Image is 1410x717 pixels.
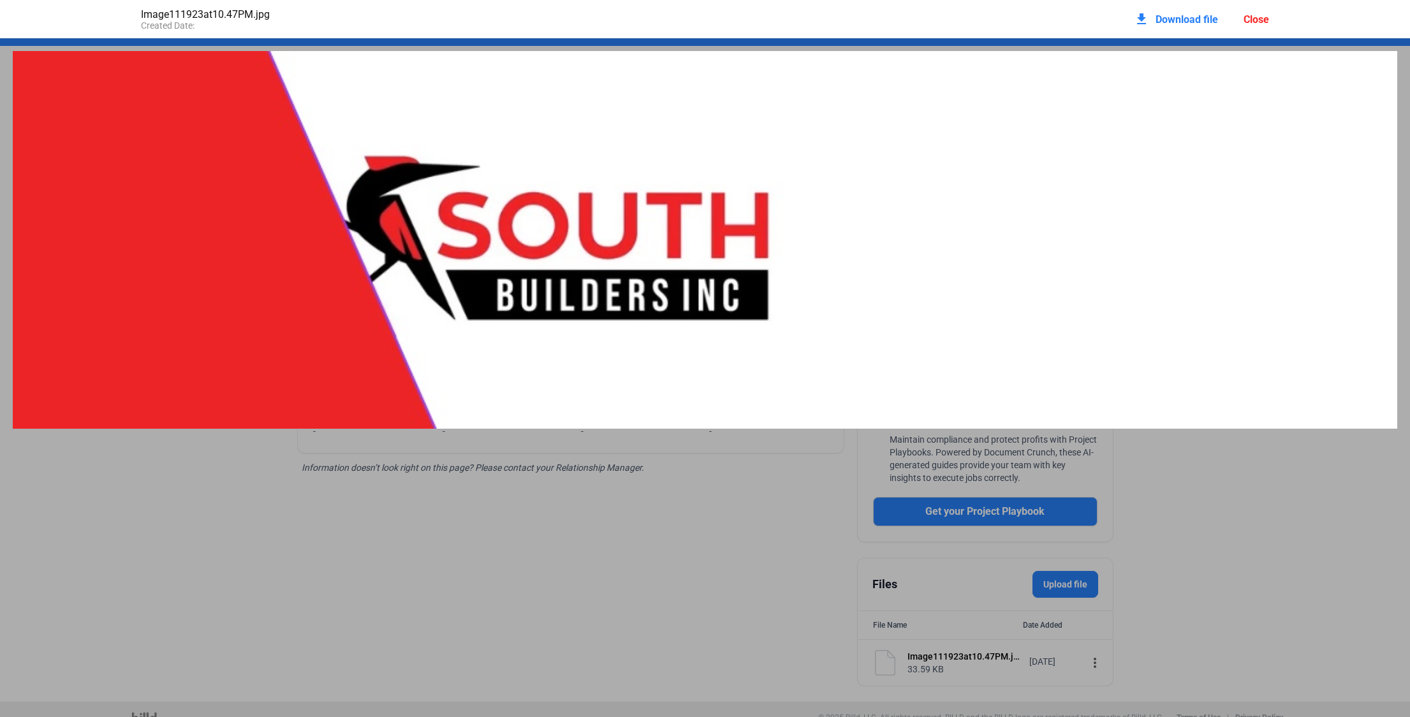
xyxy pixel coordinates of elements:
div: Image111923at10.47PM.jpg [141,8,705,20]
div: Close [1244,13,1269,26]
mat-icon: download [1134,11,1149,27]
span: Download file [1156,13,1218,26]
img: 9k= [13,51,1397,429]
div: Created Date: [141,20,705,31]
